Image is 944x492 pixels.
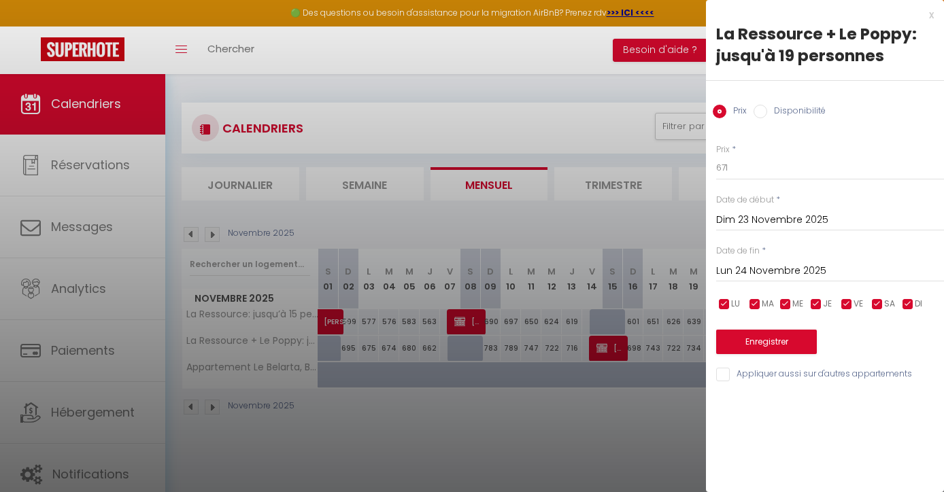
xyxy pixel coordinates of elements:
[706,7,934,23] div: x
[762,298,774,311] span: MA
[716,23,934,67] div: La Ressource + Le Poppy: jusqu'à 19 personnes
[854,298,863,311] span: VE
[731,298,740,311] span: LU
[792,298,803,311] span: ME
[716,143,730,156] label: Prix
[726,105,747,120] label: Prix
[767,105,826,120] label: Disponibilité
[716,330,817,354] button: Enregistrer
[884,298,895,311] span: SA
[716,194,774,207] label: Date de début
[915,298,922,311] span: DI
[716,245,760,258] label: Date de fin
[823,298,832,311] span: JE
